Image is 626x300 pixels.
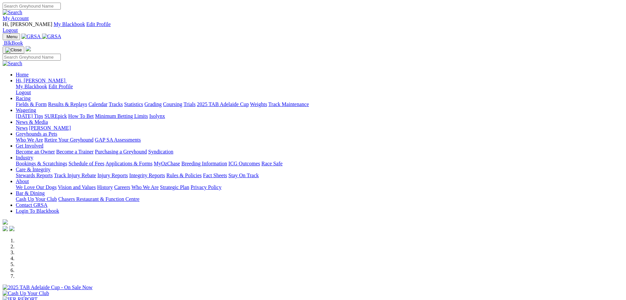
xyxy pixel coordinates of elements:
[44,113,67,119] a: SUREpick
[42,34,61,40] img: GRSA
[16,173,623,178] div: Care & Integrity
[95,137,141,143] a: GAP SA Assessments
[191,184,221,190] a: Privacy Policy
[154,161,180,166] a: MyOzChase
[16,173,53,178] a: Stewards Reports
[16,101,623,107] div: Racing
[228,161,260,166] a: ICG Outcomes
[16,119,48,125] a: News & Media
[16,196,57,202] a: Cash Up Your Club
[88,101,107,107] a: Calendar
[9,226,14,231] img: twitter.svg
[58,184,96,190] a: Vision and Values
[166,173,202,178] a: Rules & Policies
[3,226,8,231] img: facebook.svg
[97,173,128,178] a: Injury Reports
[131,184,159,190] a: Who We Are
[16,101,47,107] a: Fields & Form
[54,21,85,27] a: My Blackbook
[16,107,36,113] a: Wagering
[95,113,148,119] a: Minimum Betting Limits
[7,34,17,39] span: Menu
[16,184,623,190] div: About
[56,149,94,154] a: Become a Trainer
[228,173,259,178] a: Stay On Track
[16,155,33,160] a: Industry
[3,10,22,15] img: Search
[3,54,61,61] input: Search
[124,101,143,107] a: Statistics
[16,113,43,119] a: [DATE] Tips
[16,137,43,143] a: Who We Are
[129,173,165,178] a: Integrity Reports
[261,161,282,166] a: Race Safe
[16,196,623,202] div: Bar & Dining
[58,196,139,202] a: Chasers Restaurant & Function Centre
[16,78,65,83] span: Hi, [PERSON_NAME]
[21,34,41,40] img: GRSA
[26,46,31,51] img: logo-grsa-white.png
[48,101,87,107] a: Results & Replays
[16,95,31,101] a: Racing
[3,21,52,27] span: Hi, [PERSON_NAME]
[16,149,623,155] div: Get Involved
[49,84,73,89] a: Edit Profile
[16,184,57,190] a: We Love Our Dogs
[68,161,104,166] a: Schedule of Fees
[3,46,24,54] button: Toggle navigation
[16,84,47,89] a: My Blackbook
[16,149,55,154] a: Become an Owner
[3,21,623,33] div: My Account
[16,161,623,167] div: Industry
[3,33,20,40] button: Toggle navigation
[29,125,71,131] a: [PERSON_NAME]
[16,84,623,95] div: Hi, [PERSON_NAME]
[16,178,29,184] a: About
[160,184,189,190] a: Strategic Plan
[68,113,94,119] a: How To Bet
[16,137,623,143] div: Greyhounds as Pets
[3,40,23,46] a: BlkBook
[3,15,29,21] a: My Account
[197,101,249,107] a: 2025 TAB Adelaide Cup
[16,72,29,77] a: Home
[95,149,147,154] a: Purchasing a Greyhound
[3,3,61,10] input: Search
[16,90,31,95] a: Logout
[3,290,49,296] img: Cash Up Your Club
[16,131,57,137] a: Greyhounds as Pets
[54,173,96,178] a: Track Injury Rebate
[203,173,227,178] a: Fact Sheets
[114,184,130,190] a: Careers
[16,167,51,172] a: Care & Integrity
[105,161,152,166] a: Applications & Forms
[183,101,196,107] a: Trials
[16,208,59,214] a: Login To Blackbook
[163,101,182,107] a: Coursing
[44,137,94,143] a: Retire Your Greyhound
[109,101,123,107] a: Tracks
[148,149,173,154] a: Syndication
[16,202,47,208] a: Contact GRSA
[149,113,165,119] a: Isolynx
[5,47,22,53] img: Close
[97,184,113,190] a: History
[16,125,623,131] div: News & Media
[145,101,162,107] a: Grading
[3,219,8,225] img: logo-grsa-white.png
[16,161,67,166] a: Bookings & Scratchings
[181,161,227,166] a: Breeding Information
[16,78,67,83] a: Hi, [PERSON_NAME]
[4,40,23,46] span: BlkBook
[16,190,45,196] a: Bar & Dining
[3,27,18,33] a: Logout
[16,113,623,119] div: Wagering
[16,125,28,131] a: News
[16,143,43,149] a: Get Involved
[3,61,22,67] img: Search
[268,101,309,107] a: Track Maintenance
[250,101,267,107] a: Weights
[3,285,93,290] img: 2025 TAB Adelaide Cup - On Sale Now
[86,21,111,27] a: Edit Profile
